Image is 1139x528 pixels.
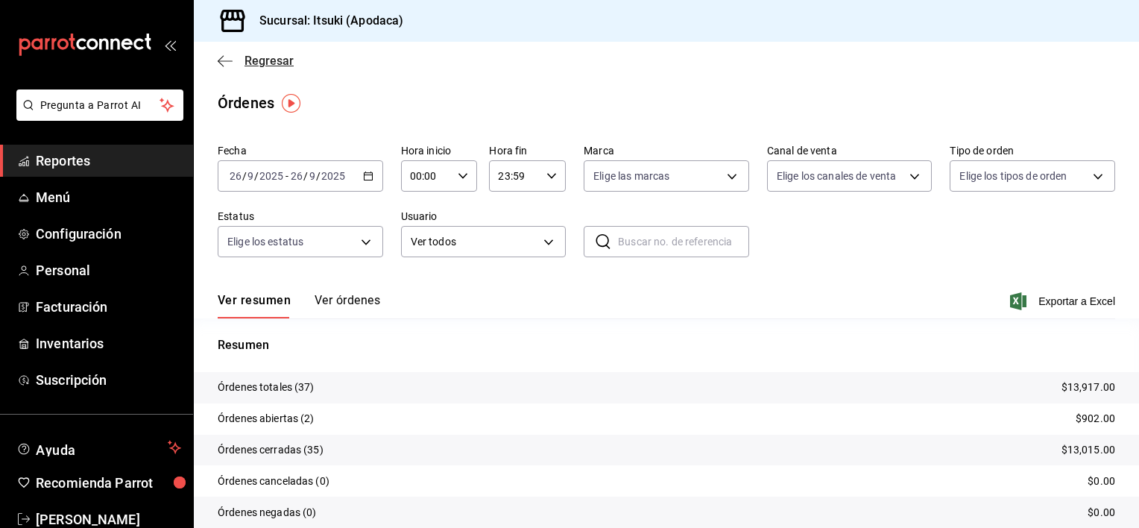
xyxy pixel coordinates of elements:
[218,380,315,395] p: Órdenes totales (37)
[218,54,294,68] button: Regresar
[164,39,176,51] button: open_drawer_menu
[36,372,107,388] font: Suscripción
[36,226,122,242] font: Configuración
[950,145,1115,156] label: Tipo de orden
[36,263,90,278] font: Personal
[218,505,317,521] p: Órdenes negadas (0)
[40,98,160,113] span: Pregunta a Parrot AI
[36,512,140,527] font: [PERSON_NAME]
[218,411,315,427] p: Órdenes abiertas (2)
[218,293,380,318] div: Pestañas de navegación
[218,336,1115,354] p: Resumen
[242,170,247,182] span: /
[1061,442,1115,458] p: $13,015.00
[36,189,71,205] font: Menú
[218,211,383,221] label: Estatus
[285,170,288,182] span: -
[218,293,291,308] font: Ver resumen
[1013,292,1115,310] button: Exportar a Excel
[16,89,183,121] button: Pregunta a Parrot AI
[959,169,1067,183] span: Elige los tipos de orden
[36,299,107,315] font: Facturación
[411,234,539,250] span: Ver todos
[247,170,254,182] input: --
[315,293,380,318] button: Ver órdenes
[1088,474,1115,489] p: $0.00
[767,145,933,156] label: Canal de venta
[303,170,308,182] span: /
[290,170,303,182] input: --
[254,170,259,182] span: /
[218,145,383,156] label: Fecha
[401,145,478,156] label: Hora inicio
[618,227,749,257] input: Buscar no. de referencia
[227,234,303,249] span: Elige los estatus
[401,211,567,221] label: Usuario
[259,170,284,182] input: ----
[316,170,321,182] span: /
[593,169,669,183] span: Elige las marcas
[218,474,329,489] p: Órdenes canceladas (0)
[309,170,316,182] input: --
[10,108,183,124] a: Pregunta a Parrot AI
[247,12,403,30] h3: Sucursal: Itsuki (Apodaca)
[1061,380,1115,395] p: $13,917.00
[36,439,162,456] span: Ayuda
[1088,505,1115,521] p: $0.00
[218,442,324,458] p: Órdenes cerradas (35)
[321,170,346,182] input: ----
[36,153,90,169] font: Reportes
[218,92,274,114] div: Órdenes
[229,170,242,182] input: --
[36,475,153,491] font: Recomienda Parrot
[1038,295,1115,307] font: Exportar a Excel
[36,336,104,351] font: Inventarios
[244,54,294,68] span: Regresar
[777,169,896,183] span: Elige los canales de venta
[489,145,566,156] label: Hora fin
[282,94,300,113] img: Marcador de información sobre herramientas
[584,145,749,156] label: Marca
[1076,411,1115,427] p: $902.00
